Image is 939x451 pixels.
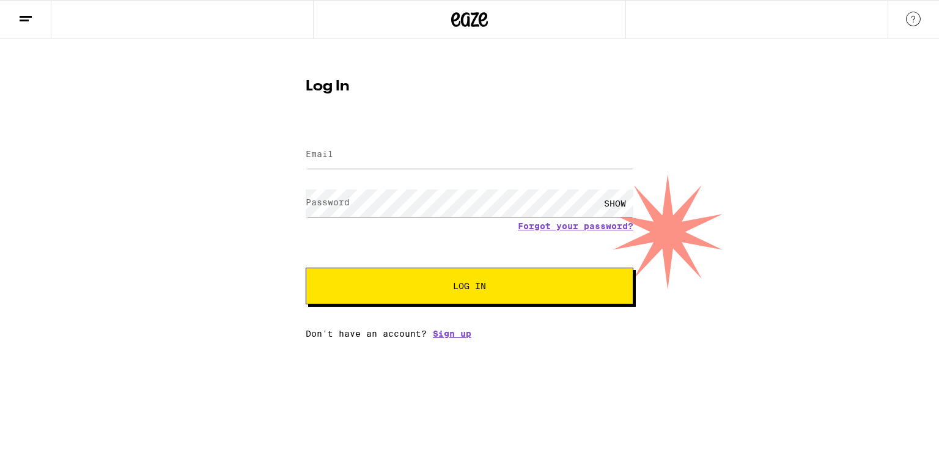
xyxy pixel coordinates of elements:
input: Email [306,141,633,169]
a: Sign up [433,329,471,339]
label: Password [306,197,350,207]
button: Log In [306,268,633,304]
span: Log In [453,282,486,290]
div: SHOW [597,189,633,217]
h1: Log In [306,79,633,94]
div: Don't have an account? [306,329,633,339]
label: Email [306,149,333,159]
a: Forgot your password? [518,221,633,231]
